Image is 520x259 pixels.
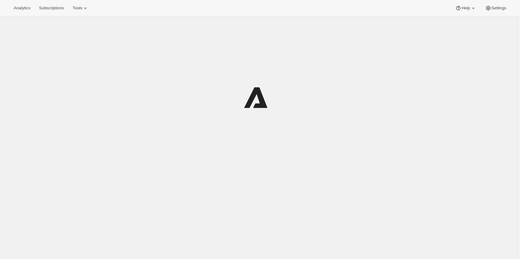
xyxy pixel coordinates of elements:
span: Help [461,6,470,11]
button: Settings [481,4,510,12]
span: Tools [73,6,82,11]
button: Subscriptions [35,4,68,12]
button: Tools [69,4,92,12]
button: Analytics [10,4,34,12]
span: Analytics [14,6,30,11]
span: Subscriptions [39,6,64,11]
span: Settings [491,6,506,11]
button: Help [451,4,480,12]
